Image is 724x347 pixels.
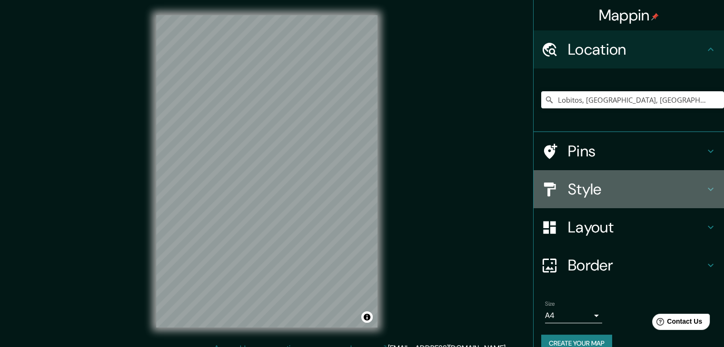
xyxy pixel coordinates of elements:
div: Pins [534,132,724,170]
div: Style [534,170,724,208]
h4: Pins [568,142,705,161]
h4: Style [568,180,705,199]
canvas: Map [156,15,377,328]
h4: Mappin [599,6,659,25]
button: Toggle attribution [361,311,373,323]
div: Border [534,246,724,284]
input: Pick your city or area [541,91,724,108]
h4: Location [568,40,705,59]
div: Location [534,30,724,68]
iframe: Help widget launcher [639,310,714,337]
h4: Border [568,256,705,275]
img: pin-icon.png [651,13,659,20]
div: Layout [534,208,724,246]
label: Size [545,300,555,308]
h4: Layout [568,218,705,237]
div: A4 [545,308,602,323]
